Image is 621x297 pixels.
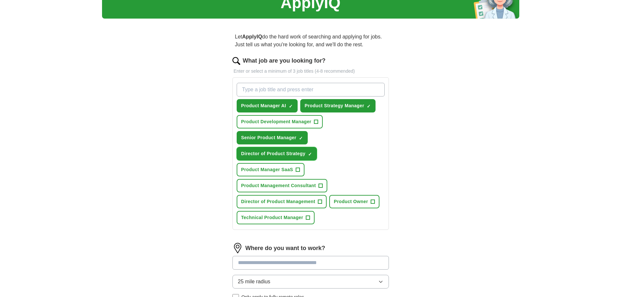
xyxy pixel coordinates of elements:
[329,195,379,208] button: Product Owner
[243,56,326,65] label: What job are you looking for?
[232,275,389,289] button: 25 mile radius
[289,104,293,109] span: ✓
[232,57,240,65] img: search.png
[237,99,298,112] button: Product Manager AI✓
[241,182,316,189] span: Product Management Consultant
[305,102,364,109] span: Product Strategy Manager
[237,179,328,192] button: Product Management Consultant
[367,104,371,109] span: ✓
[232,68,389,75] p: Enter or select a minimum of 3 job titles (4-8 recommended)
[241,166,293,173] span: Product Manager SaaS
[238,278,271,286] span: 25 mile radius
[237,115,323,128] button: Product Development Manager
[237,131,308,144] button: Senior Product Manager✓
[237,211,315,224] button: Technical Product Manager
[242,34,262,39] strong: ApplyIQ
[232,30,389,51] p: Let do the hard work of searching and applying for jobs. Just tell us what you're looking for, an...
[237,195,327,208] button: Director of Product Management
[237,163,305,176] button: Product Manager SaaS
[237,147,317,160] button: Director of Product Strategy✓
[241,198,316,205] span: Director of Product Management
[241,134,297,141] span: Senior Product Manager
[232,243,243,253] img: location.png
[300,99,376,112] button: Product Strategy Manager✓
[299,136,303,141] span: ✓
[308,152,312,157] span: ✓
[334,198,368,205] span: Product Owner
[237,83,385,97] input: Type a job title and press enter
[241,150,305,157] span: Director of Product Strategy
[245,244,325,253] label: Where do you want to work?
[241,214,303,221] span: Technical Product Manager
[241,102,286,109] span: Product Manager AI
[241,118,312,125] span: Product Development Manager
